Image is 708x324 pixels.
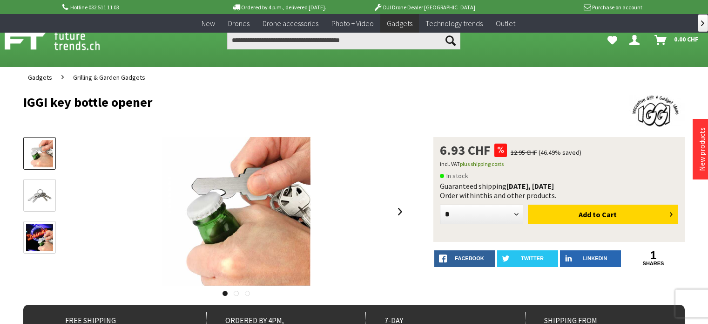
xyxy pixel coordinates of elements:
font: Ordered by 4 p.m., delivered [DATE]. [241,4,326,11]
a: LinkedIn [560,250,621,267]
font:  [701,21,704,26]
a: Gadgets [23,67,57,88]
font: Cart [602,210,617,219]
a: New products [697,127,707,171]
a: Drones [222,14,256,33]
a: Outlet [489,14,522,33]
font: [DATE], [DATE] [506,181,554,191]
font: Drones [228,19,249,28]
a: Grilling & Garden Gadgets [68,67,150,88]
font: Grilling & Garden Gadgets [73,73,145,82]
font: In stock [446,172,468,180]
font: shares [643,261,664,266]
button: Seek [441,31,460,49]
a: plus shipping costs [460,160,504,167]
input: Product, brand, category, EAN, article number… [227,31,460,49]
font: Twitter [521,255,544,261]
font: LinkedIn [583,255,607,261]
a: Facebook [434,250,495,267]
a: My favorites [603,31,622,49]
font: Hotline 032 511 11 03 [70,4,119,11]
font: incl. VAT [440,160,460,167]
font: Photo + Video [331,19,374,28]
a: Gadgets [380,14,419,33]
font: Add to [579,210,600,219]
font: Purchase on account [592,4,642,11]
button: Add to Cart [528,205,678,224]
a: New [195,14,222,33]
a: Your account [626,31,647,49]
font: DJI Drone Dealer [GEOGRAPHIC_DATA] [383,4,475,11]
img: IGGI key bottle opener [162,137,310,286]
img: IGGI [629,95,685,127]
font: 12.95 CHF [511,148,537,157]
font: Guaranteed shipping [440,181,506,191]
a: Drone accessories [256,14,325,33]
font: Technology trends [425,19,483,28]
font: 0.00 CHF [674,35,699,43]
img: Shop Futuretrends - go to homepage [5,29,121,52]
font: Gadgets [387,19,412,28]
img: Preview: IGGI Key Bottle Opener [26,140,53,167]
font: 1 [650,249,656,262]
a: shares [623,261,684,267]
a: Photo + Video [325,14,380,33]
font: Order within [440,191,480,200]
font: IGGI key bottle opener [23,94,152,110]
font: Facebook [455,255,484,261]
font: Gadgets [28,73,52,82]
font: 6.93 CHF [440,142,491,159]
a: Technology trends [419,14,489,33]
font: (46.49% saved) [539,148,581,157]
a: Shopping cart [651,31,703,49]
font: Outlet [496,19,515,28]
font: Drone accessories [263,19,318,28]
a: 1 [623,250,684,261]
font: New [202,19,215,28]
font: this and other products. [480,191,556,200]
a: Twitter [497,250,558,267]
